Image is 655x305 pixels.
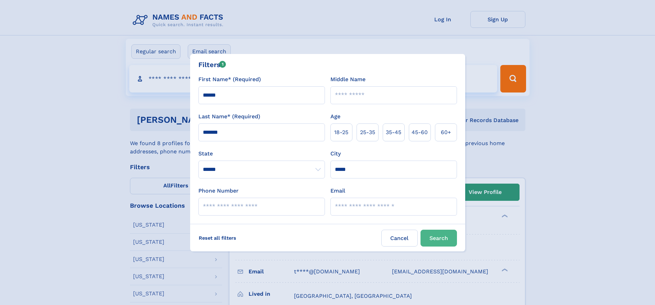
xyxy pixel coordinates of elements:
label: First Name* (Required) [198,75,261,84]
label: Middle Name [330,75,365,84]
div: Filters [198,59,226,70]
label: Last Name* (Required) [198,112,260,121]
span: 35‑45 [386,128,401,137]
label: Cancel [381,230,418,247]
span: 18‑25 [334,128,348,137]
label: Reset all filters [194,230,241,246]
button: Search [421,230,457,247]
label: State [198,150,325,158]
span: 60+ [441,128,451,137]
span: 25‑35 [360,128,375,137]
label: Phone Number [198,187,239,195]
label: Age [330,112,340,121]
label: City [330,150,341,158]
label: Email [330,187,345,195]
span: 45‑60 [412,128,428,137]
